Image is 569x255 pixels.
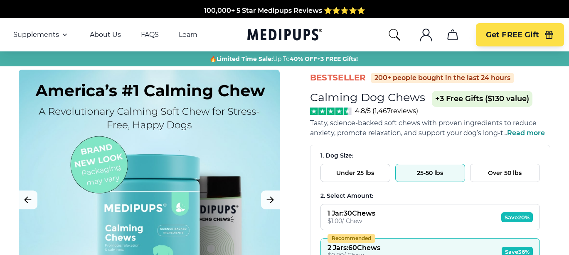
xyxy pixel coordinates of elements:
div: 1. Dog Size: [320,152,540,160]
button: account [416,25,436,45]
a: About Us [90,31,121,39]
button: Under 25 lbs [320,164,390,182]
div: 2 Jars : 60 Chews [328,244,380,252]
button: Previous Image [19,191,37,209]
span: +3 Free Gifts ($130 value) [432,91,532,107]
span: 100,000+ 5 Star Medipups Reviews ⭐️⭐️⭐️⭐️⭐️ [204,5,365,13]
button: search [388,28,401,41]
div: $ 1.00 / Chew [328,217,375,225]
div: 1 Jar : 30 Chews [328,209,375,217]
span: Get FREE Gift [486,30,539,40]
button: 1 Jar:30Chews$1.00/ ChewSave20% [320,204,540,230]
span: Supplements [13,31,59,39]
a: FAQS [141,31,159,39]
span: anxiety, promote relaxation, and support your dog’s long-t [310,129,503,137]
span: BestSeller [310,72,366,83]
div: 200+ people bought in the last 24 hours [371,73,514,83]
span: Read more [507,129,545,137]
div: 2. Select Amount: [320,192,540,200]
button: Supplements [13,30,70,40]
span: 4.8/5 ( 1,467 reviews) [355,107,418,115]
h1: Calming Dog Chews [310,90,425,104]
a: Medipups [247,27,322,44]
span: 🔥 Up To + [209,55,358,63]
button: Next Image [261,191,280,209]
img: Stars - 4.8 [310,107,352,115]
button: Over 50 lbs [470,164,540,182]
button: cart [443,25,463,45]
span: ... [503,129,545,137]
span: Tasty, science-backed soft chews with proven ingredients to reduce [310,119,537,127]
span: Made In The [GEOGRAPHIC_DATA] from domestic & globally sourced ingredients [146,15,423,23]
div: Recommended [328,234,375,243]
button: 25-50 lbs [395,164,465,182]
button: Get FREE Gift [476,23,564,46]
a: Learn [179,31,197,39]
span: Save 20% [501,212,533,222]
